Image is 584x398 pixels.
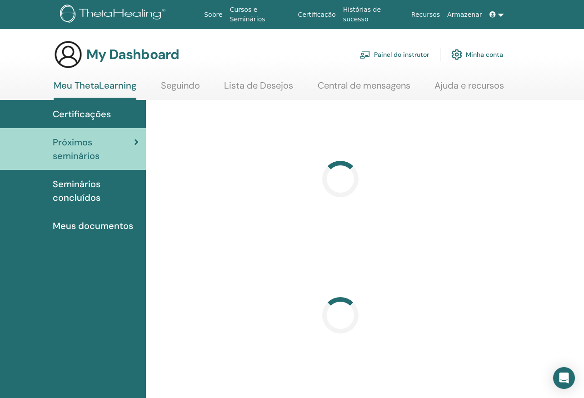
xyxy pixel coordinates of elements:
a: Seguindo [161,80,200,98]
span: Meus documentos [53,219,133,233]
a: Lista de Desejos [224,80,293,98]
a: Painel do instrutor [359,45,429,65]
a: Meu ThetaLearning [54,80,136,100]
span: Próximos seminários [53,135,134,163]
img: logo.png [60,5,169,25]
div: Open Intercom Messenger [553,367,575,389]
a: Cursos e Seminários [226,1,294,28]
img: chalkboard-teacher.svg [359,50,370,59]
img: cog.svg [451,47,462,62]
a: Ajuda e recursos [434,80,504,98]
img: generic-user-icon.jpg [54,40,83,69]
a: Histórias de sucesso [339,1,408,28]
span: Seminários concluídos [53,177,139,204]
span: Certificações [53,107,111,121]
a: Armazenar [444,6,485,23]
a: Sobre [200,6,226,23]
a: Certificação [294,6,339,23]
a: Central de mensagens [318,80,410,98]
a: Recursos [408,6,444,23]
a: Minha conta [451,45,503,65]
h3: My Dashboard [86,46,179,63]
